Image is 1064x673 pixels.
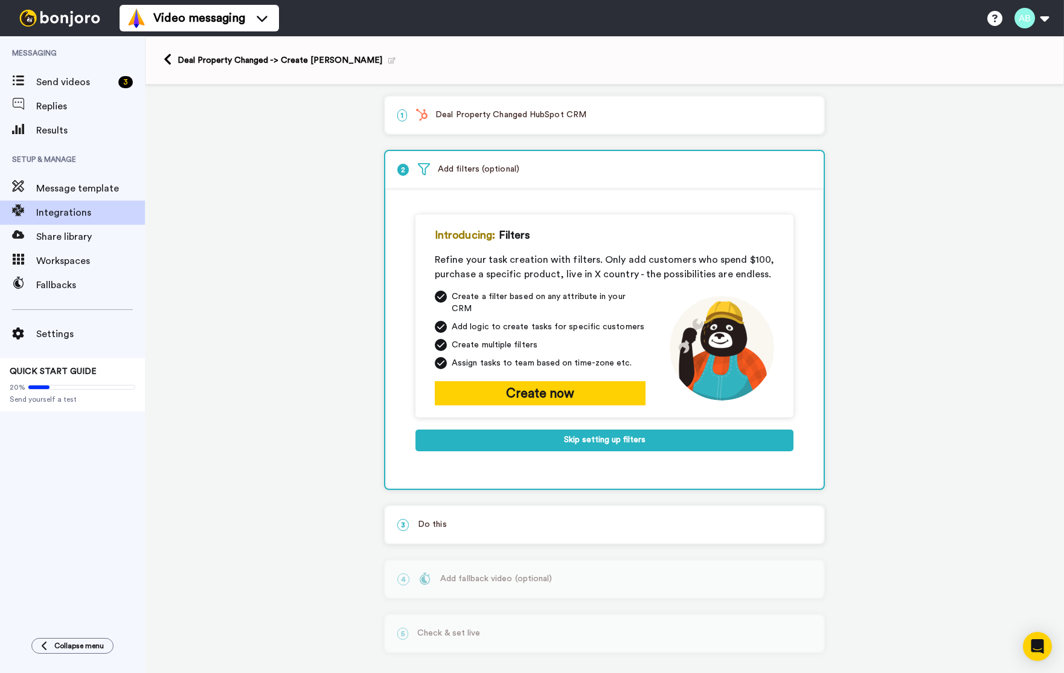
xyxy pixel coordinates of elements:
[435,227,495,243] span: Introducing:
[10,367,97,376] span: QUICK START GUIDE
[384,505,825,544] div: 3Do this
[36,327,145,341] span: Settings
[397,518,812,531] p: Do this
[397,109,812,121] p: Deal Property Changed HubSpot CRM
[36,123,145,138] span: Results
[397,163,812,176] p: Add filters (optional)
[14,10,105,27] img: bj-logo-header-white.svg
[36,75,114,89] span: Send videos
[36,205,145,220] span: Integrations
[36,181,145,196] span: Message template
[118,76,133,88] div: 3
[36,230,145,244] span: Share library
[415,430,793,451] button: Skip setting up filters
[54,641,104,651] span: Collapse menu
[452,321,644,333] span: Add logic to create tasks for specific customers
[153,10,245,27] span: Video messaging
[418,163,430,175] img: filter.svg
[10,394,135,404] span: Send yourself a test
[452,339,537,351] span: Create multiple filters
[435,381,646,405] button: Create now
[127,8,146,28] img: vm-color.svg
[36,254,145,268] span: Workspaces
[452,357,632,369] span: Assign tasks to team based on time-zone etc.
[178,54,396,66] div: Deal Property Changed -> Create [PERSON_NAME]
[435,253,774,282] div: Refine your task creation with filters. Only add customers who spend $100, purchase a specific pr...
[397,164,409,176] span: 2
[31,638,114,654] button: Collapse menu
[384,95,825,135] div: 1Deal Property Changed HubSpot CRM
[10,382,25,392] span: 20%
[397,109,407,121] span: 1
[499,227,531,243] span: Filters
[36,278,145,292] span: Fallbacks
[36,99,145,114] span: Replies
[452,291,646,315] span: Create a filter based on any attribute in your CRM
[1023,632,1052,661] div: Open Intercom Messenger
[397,519,409,531] span: 3
[416,109,428,121] img: logo_hubspot.svg
[670,296,774,401] img: mechanic-joro.png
